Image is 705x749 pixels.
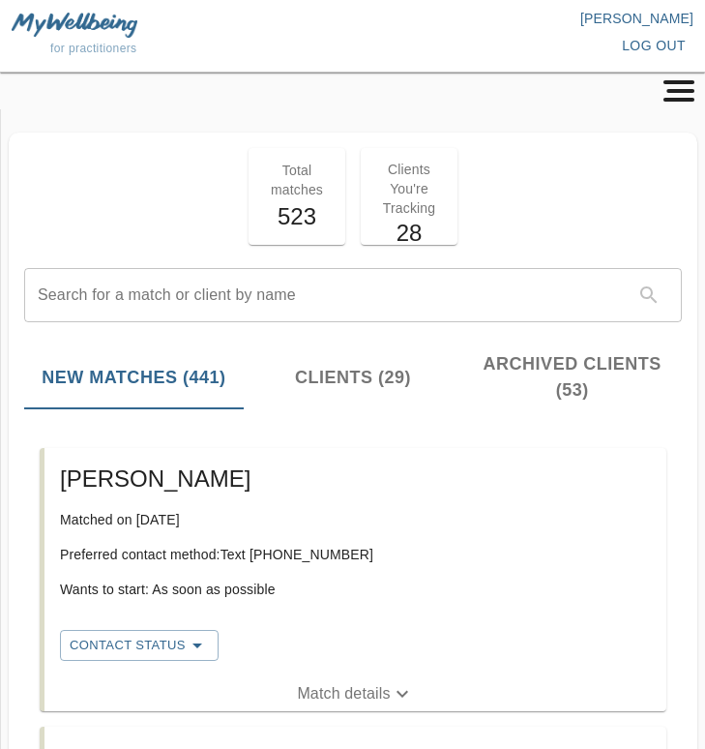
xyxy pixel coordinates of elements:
span: Archived Clients (53) [474,351,670,404]
h5: [PERSON_NAME] [60,464,651,494]
h5: 28 [372,218,446,249]
p: Total matches [260,161,334,199]
p: Clients You're Tracking [372,160,446,218]
h5: 523 [260,201,334,232]
p: Preferred contact method: Text [PHONE_NUMBER] [60,545,651,564]
span: for practitioners [50,42,137,55]
button: Contact Status [60,630,219,661]
p: Matched on [DATE] [60,510,651,529]
p: [PERSON_NAME] [353,9,694,28]
p: Match details [297,682,390,705]
span: Contact Status [70,634,209,657]
button: log out [614,28,693,64]
span: Clients (29) [255,365,452,391]
img: MyWellbeing [12,13,137,37]
span: log out [622,34,686,58]
span: New Matches (441) [36,365,232,391]
p: Wants to start: As soon as possible [60,580,651,599]
button: Match details [44,676,666,711]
